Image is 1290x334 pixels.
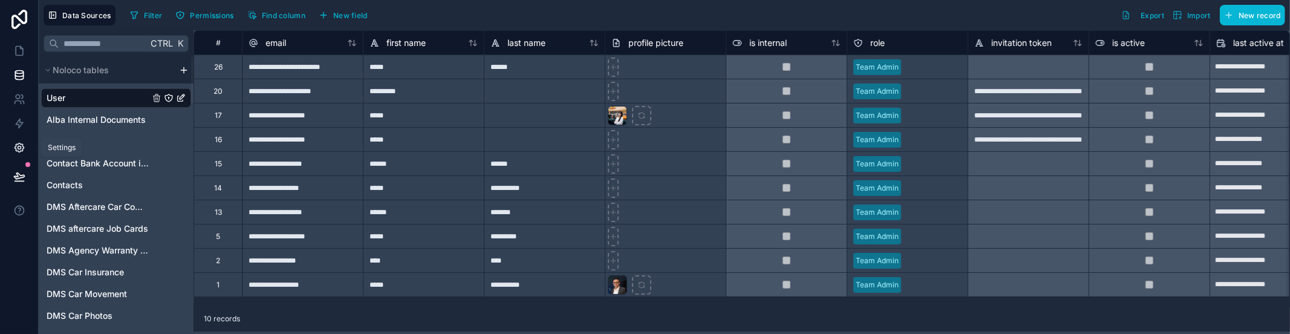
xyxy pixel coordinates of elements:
button: Data Sources [44,5,116,25]
span: Data Sources [62,11,111,20]
a: Contact Bank Account information [47,157,149,169]
span: first name [386,37,426,49]
span: DMS aftercare Job Cards [47,223,148,235]
div: Team Admin [856,183,899,194]
a: DMS Agency Warranty & Service Contract Validity [47,244,149,257]
div: DMS Car Movement [41,284,191,304]
span: New record [1239,11,1281,20]
button: Filter [125,6,167,24]
span: email [265,37,286,49]
div: 20 [213,87,223,96]
span: is active [1112,37,1145,49]
button: Noloco tables [41,62,174,79]
div: # [203,38,233,47]
div: 5 [216,232,220,241]
span: Ctrl [149,36,174,51]
span: profile picture [628,37,683,49]
div: Team Admin [856,159,899,169]
a: New record [1215,5,1285,25]
div: User [41,88,191,108]
a: DMS Car Insurance [47,266,149,278]
div: 17 [215,111,222,120]
span: DMS Car Insurance [47,266,124,278]
a: DMS Car Photos [47,310,149,322]
span: DMS Car Photos [47,310,112,322]
a: User [47,92,149,104]
div: 15 [215,159,222,169]
div: DMS Aftercare Car Complaints [41,197,191,217]
span: New field [333,11,368,20]
span: Banks [47,136,71,148]
div: 16 [215,135,222,145]
div: Team Admin [856,255,899,266]
div: DMS Car Photos [41,306,191,326]
div: Team Admin [856,62,899,73]
div: Team Admin [856,86,899,97]
div: 14 [214,183,222,193]
div: Team Admin [856,207,899,218]
a: DMS aftercare Job Cards [47,223,149,235]
div: Team Admin [856,134,899,145]
span: Alba Internal Documents [47,114,146,126]
span: invitation token [991,37,1052,49]
span: Permissions [190,11,233,20]
button: Permissions [171,6,238,24]
a: Permissions [171,6,243,24]
span: User [47,92,65,104]
div: Settings [48,143,76,152]
div: DMS aftercare Job Cards [41,219,191,238]
span: last active at [1233,37,1284,49]
span: 10 records [204,314,240,324]
div: 26 [214,62,223,72]
span: last name [507,37,546,49]
div: DMS Agency Warranty & Service Contract Validity [41,241,191,260]
span: Export [1141,11,1164,20]
button: Import [1168,5,1215,25]
span: is internal [749,37,787,49]
a: DMS Aftercare Car Complaints [47,201,149,213]
span: Contacts [47,179,83,191]
div: Alba Internal Documents [41,110,191,129]
span: K [176,39,184,48]
button: Export [1117,5,1168,25]
div: Banks [41,132,191,151]
div: Contact Bank Account information [41,154,191,173]
a: Banks [47,136,149,148]
div: Contacts [41,175,191,195]
div: 2 [216,256,220,266]
button: New record [1220,5,1285,25]
span: Import [1187,11,1211,20]
div: 1 [217,280,220,290]
a: Contacts [47,179,149,191]
a: Alba Internal Documents [47,114,149,126]
span: Find column [262,11,305,20]
span: role [870,37,885,49]
a: DMS Car Movement [47,288,149,300]
div: Team Admin [856,110,899,121]
div: 13 [215,208,222,217]
div: Team Admin [856,280,899,290]
span: Noloco tables [53,64,109,76]
div: Team Admin [856,231,899,242]
span: DMS Car Movement [47,288,127,300]
button: Find column [243,6,310,24]
button: New field [314,6,372,24]
div: DMS Car Insurance [41,263,191,282]
span: Filter [144,11,163,20]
